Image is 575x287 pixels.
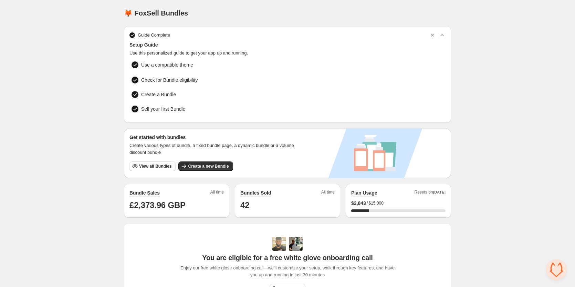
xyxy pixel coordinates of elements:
div: / [351,200,446,207]
span: $ 2,843 [351,200,366,207]
span: Create various types of bundle, a fixed bundle page, a dynamic bundle or a volume discount bundle [129,142,301,156]
h1: £2,373.96 GBP [129,200,224,211]
span: Use this personalized guide to get your app up and running. [129,50,446,57]
span: Enjoy our free white glove onboarding call—we'll customize your setup, walk through key features,... [177,265,398,278]
span: All time [210,189,224,197]
div: Open chat [546,259,567,280]
span: Setup Guide [129,41,446,48]
span: Resets on [415,189,446,197]
button: Create a new Bundle [178,161,233,171]
h2: Plan Usage [351,189,377,196]
span: You are eligible for a free white glove onboarding call [202,254,373,262]
h1: 42 [240,200,335,211]
img: Prakhar [289,237,303,251]
h2: Bundles Sold [240,189,271,196]
span: Guide Complete [138,32,170,39]
h2: Bundle Sales [129,189,160,196]
h3: Get started with bundles [129,134,301,141]
span: Sell your first Bundle [141,106,240,112]
span: Create a Bundle [141,91,176,98]
span: View all Bundles [139,164,171,169]
span: Create a new Bundle [188,164,229,169]
h1: 🦊 FoxSell Bundles [124,9,188,17]
span: [DATE] [433,190,446,194]
span: $15,000 [368,200,383,206]
img: Adi [272,237,286,251]
span: All time [321,189,335,197]
span: Use a compatible theme [141,61,399,68]
button: View all Bundles [129,161,176,171]
span: Check for Bundle eligibility [141,77,198,83]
